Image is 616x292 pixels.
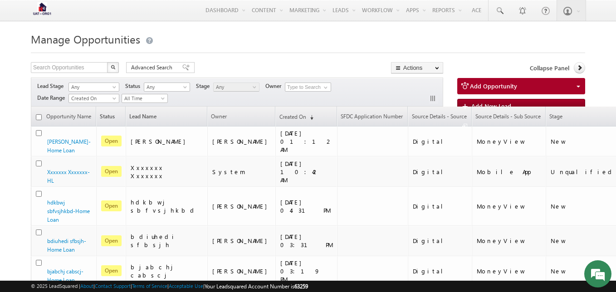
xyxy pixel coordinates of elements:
span: Open [101,136,122,146]
span: © 2025 LeadSquared | | | | | [31,282,308,291]
div: MoneyView [477,202,542,210]
a: Any [144,83,190,92]
span: Stage [196,82,213,90]
a: Status [97,107,119,126]
div: Digital [413,237,467,245]
div: MoneyView [477,237,542,245]
a: Source Details - Source [408,107,471,126]
span: bdiuhedi sfbsjh [131,233,177,248]
a: hdkbwj sbfvsjhkbd-Home Loan [47,199,90,223]
span: Add New Lead [471,102,511,110]
span: Xxxxxxx Xxxxxxx [131,164,164,180]
div: New [551,202,615,210]
div: [DATE] 10:42 AM [280,160,333,184]
a: About [80,283,93,289]
span: Open [101,166,122,177]
div: MoneyView [477,267,542,275]
div: [PERSON_NAME] [212,137,272,146]
span: Lead Name [126,107,161,126]
div: New [551,137,615,146]
a: Stage [546,107,567,126]
a: Xxxxxxx Xxxxxxx-HL [47,169,90,184]
img: Custom Logo [31,2,54,18]
div: System [212,168,272,176]
div: [DATE] 03:31 PM [280,233,333,249]
div: [PERSON_NAME] [212,267,272,275]
a: bjabchj cabscj-Home Loan [47,268,83,283]
div: [DATE] 04:31 PM [280,198,333,214]
div: [DATE] 03:19 PM [280,259,333,283]
span: Open [101,200,122,211]
a: bdiuhedi sfbsjh-Home Loan [47,238,86,253]
div: New [551,237,615,245]
span: Stage [549,113,562,120]
span: Source Details - Source [412,113,467,120]
div: [PERSON_NAME] [212,237,272,245]
div: New [551,267,615,275]
a: Any [68,83,119,92]
div: Unqualified [551,168,615,176]
a: Created On [68,94,119,103]
input: Check all records [36,114,42,120]
span: Lead Stage [37,82,67,90]
span: Source Details - Sub Source [475,113,541,120]
a: Source Details - Sub Source [472,107,545,126]
div: Digital [413,137,467,146]
div: Digital [413,168,467,176]
span: SFDC Application Number [341,113,403,120]
div: Digital [413,202,467,210]
span: Status [125,82,144,90]
button: Actions [391,62,443,73]
span: Any [144,83,187,91]
span: hdkbwj sbfvsjhkbd [131,198,197,214]
a: Show All Items [319,83,330,92]
span: Collapse Panel [530,64,569,72]
div: Mobile App [477,168,542,176]
div: MoneyView [477,137,542,146]
span: All Time [122,94,165,102]
span: [PERSON_NAME] [131,137,190,145]
span: Owner [211,113,227,120]
a: Acceptable Use [169,283,203,289]
span: Any [214,83,257,91]
span: Advanced Search [131,63,175,72]
span: Open [101,265,122,276]
a: All Time [122,94,168,103]
a: SFDC Application Number [337,107,407,126]
input: Type to Search [285,83,331,92]
span: Manage Opportunities [31,32,140,46]
span: Your Leadsquared Account Number is [205,283,308,290]
span: Created On [279,113,306,120]
span: bjabchj cabscj [131,263,177,279]
span: Owner [265,82,285,90]
span: Add Opportunity [470,82,517,90]
span: 63259 [294,283,308,290]
img: Search [111,65,115,69]
span: Date Range [37,94,68,102]
div: Digital [413,267,467,275]
a: [PERSON_NAME]-Home Loan [47,138,91,154]
a: Any [213,83,259,92]
a: Contact Support [95,283,131,289]
span: Opportunity Name [46,113,91,120]
div: [PERSON_NAME] [212,202,272,210]
div: [DATE] 01:12 AM [280,129,333,154]
span: Any [69,83,116,91]
a: Terms of Service [132,283,167,289]
span: Open [101,235,122,246]
span: Created On [69,94,116,102]
a: Opportunity Name [43,107,96,126]
a: Created On(sorted descending) [276,107,318,126]
span: (sorted descending) [306,114,313,121]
